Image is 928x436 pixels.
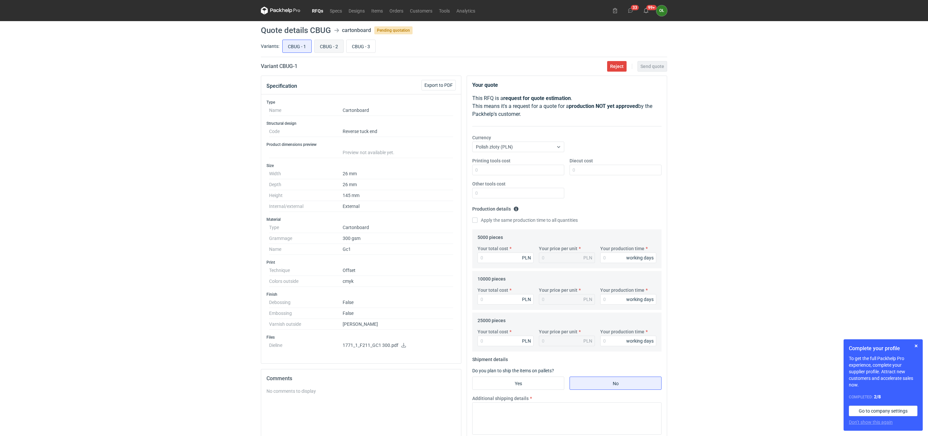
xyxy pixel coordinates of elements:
dt: Name [269,244,343,255]
label: Apply the same production time to all quantities [472,217,578,223]
dd: Cartonboard [343,105,453,116]
dd: External [343,201,453,212]
span: Reject [610,64,624,69]
legend: 5000 pieces [478,232,503,240]
dd: 145 mm [343,190,453,201]
h2: Variant CBUG - 1 [261,62,297,70]
label: Variants: [261,43,279,50]
div: PLN [583,296,592,303]
input: 0 [570,165,662,175]
span: Preview not available yet. [343,150,394,155]
dd: Gc1 [343,244,453,255]
strong: Your quote [472,82,498,88]
a: Orders [386,7,407,15]
dt: Type [269,222,343,233]
dd: False [343,297,453,308]
button: OŁ [656,5,667,16]
a: Analytics [453,7,479,15]
div: PLN [522,296,531,303]
span: Send quote [640,64,664,69]
legend: Production details [472,204,519,212]
input: 0 [478,336,534,346]
dt: Internal/external [269,201,343,212]
h3: Print [266,260,456,265]
button: 99+ [641,5,651,16]
div: PLN [522,254,531,261]
h3: Finish [266,292,456,297]
a: Tools [436,7,453,15]
label: Your production time [600,328,644,335]
dt: Varnish outside [269,319,343,330]
dt: Colors outside [269,276,343,287]
label: Do you plan to ship the items on pallets? [472,368,554,373]
span: Export to PDF [424,83,453,87]
div: No comments to display [266,388,456,394]
a: Specs [326,7,345,15]
legend: 10000 pieces [478,274,506,282]
dt: Debossing [269,297,343,308]
button: Reject [607,61,627,72]
h1: Complete your profile [849,345,917,352]
input: 0 [600,336,656,346]
label: Additional shipping details [472,395,529,402]
a: Customers [407,7,436,15]
dt: Embossing [269,308,343,319]
dt: Grammage [269,233,343,244]
dd: 300 gsm [343,233,453,244]
strong: production NOT yet approved [569,103,638,109]
h2: Comments [266,375,456,383]
label: Other tools cost [472,181,506,187]
h3: Structural design [266,121,456,126]
dd: Cartonboard [343,222,453,233]
label: CBUG - 3 [346,40,376,53]
label: Your total cost [478,328,508,335]
h3: Size [266,163,456,168]
label: CBUG - 1 [282,40,312,53]
h1: Quote details CBUG [261,26,331,34]
dt: Width [269,168,343,179]
strong: 2 / 8 [874,394,881,399]
label: Your price per unit [539,287,577,293]
p: This RFQ is a . This means it's a request for a quote for a by the Packhelp's customer. [472,94,662,118]
div: Olga Łopatowicz [656,5,667,16]
label: No [570,377,662,390]
div: working days [626,296,654,303]
dd: Offset [343,265,453,276]
dd: cmyk [343,276,453,287]
span: Pending quotation [374,26,413,34]
dd: False [343,308,453,319]
h3: Product dimensions preview [266,142,456,147]
label: Your price per unit [539,245,577,252]
a: Designs [345,7,368,15]
div: PLN [522,338,531,344]
div: Completed: [849,393,917,400]
dt: Depth [269,179,343,190]
h3: Type [266,100,456,105]
dd: [PERSON_NAME] [343,319,453,330]
label: Your total cost [478,245,508,252]
button: Don’t show this again [849,419,893,425]
label: Diecut cost [570,157,593,164]
legend: Shipment details [472,354,508,362]
dt: Dieline [269,340,343,353]
label: Your production time [600,287,644,293]
dt: Height [269,190,343,201]
div: PLN [583,338,592,344]
div: cartonboard [342,26,371,34]
label: Your production time [600,245,644,252]
label: Yes [472,377,564,390]
button: Send quote [637,61,667,72]
h3: Material [266,217,456,222]
label: Your price per unit [539,328,577,335]
a: RFQs [309,7,326,15]
strong: request for quote estimation [503,95,571,101]
input: 0 [478,294,534,305]
div: working days [626,254,654,261]
label: Your total cost [478,287,508,293]
label: Currency [472,134,491,141]
dt: Code [269,126,343,137]
label: CBUG - 2 [314,40,344,53]
dd: Reverse tuck end [343,126,453,137]
a: Go to company settings [849,406,917,416]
